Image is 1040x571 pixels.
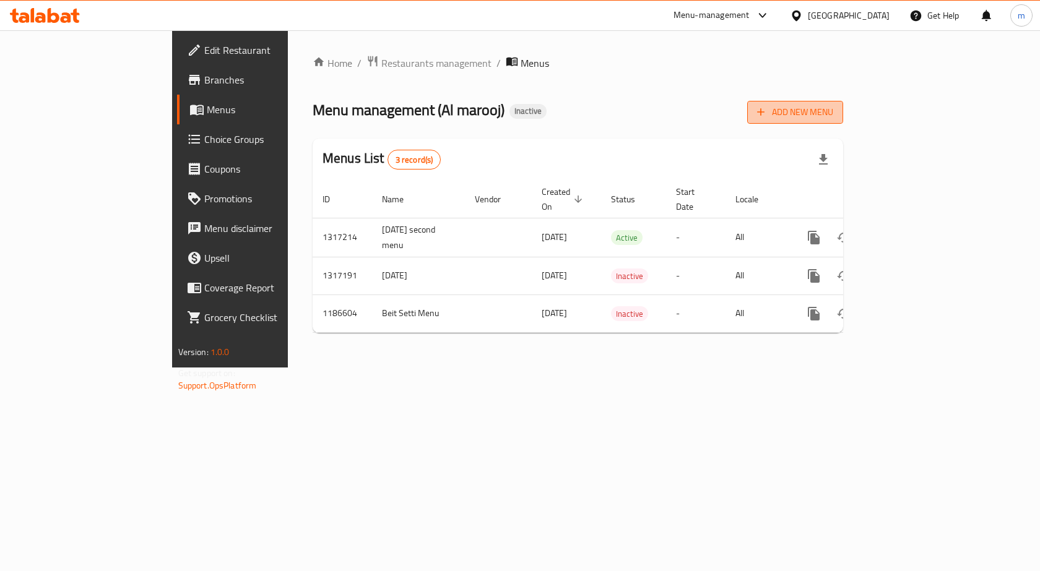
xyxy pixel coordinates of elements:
button: Add New Menu [747,101,843,124]
td: All [726,218,789,257]
span: Branches [204,72,336,87]
button: more [799,299,829,328]
span: Status [611,192,651,207]
button: more [799,223,829,252]
span: Menu disclaimer [204,221,336,236]
a: Menus [177,95,346,124]
span: [DATE] [542,267,567,283]
span: 3 record(s) [388,154,441,166]
a: Coupons [177,154,346,184]
button: Change Status [829,299,859,328]
span: Coverage Report [204,280,336,295]
td: All [726,257,789,294]
span: Grocery Checklist [204,310,336,325]
th: Actions [789,181,928,218]
a: Menu disclaimer [177,213,346,243]
span: Promotions [204,191,336,206]
td: [DATE] [372,257,465,294]
div: Menu-management [674,8,750,23]
span: Active [611,231,643,245]
span: 1.0.0 [210,344,230,360]
div: Inactive [509,104,547,119]
a: Support.OpsPlatform [178,377,257,393]
div: Export file [808,145,838,174]
a: Choice Groups [177,124,346,154]
a: Restaurants management [366,55,492,71]
button: Change Status [829,261,859,291]
td: - [666,218,726,257]
td: [DATE] second menu [372,218,465,257]
div: Inactive [611,306,648,321]
span: m [1018,9,1025,22]
span: Inactive [611,269,648,283]
span: Start Date [676,184,711,214]
li: / [496,56,501,71]
span: Edit Restaurant [204,43,336,58]
span: Add New Menu [757,105,833,120]
span: Vendor [475,192,517,207]
button: Change Status [829,223,859,252]
td: - [666,294,726,332]
h2: Menus List [323,149,441,170]
span: Menus [207,102,336,117]
span: Name [382,192,420,207]
span: Restaurants management [381,56,492,71]
a: Grocery Checklist [177,303,346,332]
td: All [726,294,789,332]
a: Promotions [177,184,346,213]
a: Coverage Report [177,273,346,303]
div: Active [611,230,643,245]
span: Created On [542,184,586,214]
span: [DATE] [542,229,567,245]
span: Version: [178,344,209,360]
span: Upsell [204,251,336,265]
button: more [799,261,829,291]
a: Edit Restaurant [177,35,346,65]
span: Menus [521,56,549,71]
td: Beit Setti Menu [372,294,465,332]
span: Locale [735,192,774,207]
table: enhanced table [313,181,928,333]
div: Total records count [388,150,441,170]
nav: breadcrumb [313,55,843,71]
li: / [357,56,362,71]
a: Upsell [177,243,346,273]
span: Coupons [204,161,336,176]
span: Inactive [509,106,547,116]
span: Choice Groups [204,132,336,147]
span: ID [323,192,346,207]
span: Inactive [611,307,648,321]
a: Branches [177,65,346,95]
span: Menu management ( Al marooj ) [313,96,505,124]
div: [GEOGRAPHIC_DATA] [808,9,890,22]
span: Get support on: [178,365,235,381]
td: - [666,257,726,294]
span: [DATE] [542,305,567,321]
